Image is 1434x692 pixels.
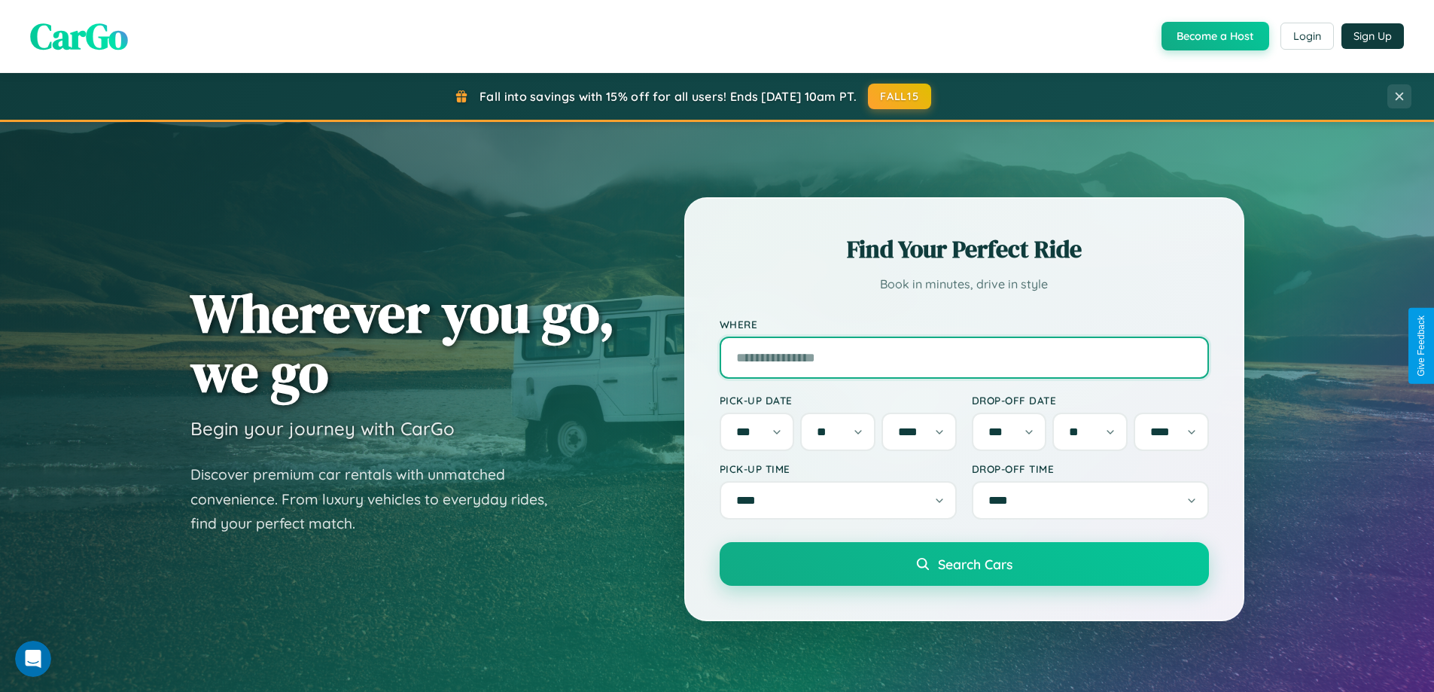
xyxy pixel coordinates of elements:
label: Drop-off Date [972,394,1209,407]
h3: Begin your journey with CarGo [190,417,455,440]
button: Login [1280,23,1334,50]
p: Book in minutes, drive in style [720,273,1209,295]
label: Pick-up Date [720,394,957,407]
label: Pick-up Time [720,462,957,475]
span: Fall into savings with 15% off for all users! Ends [DATE] 10am PT. [480,89,857,104]
h2: Find Your Perfect Ride [720,233,1209,266]
iframe: Intercom live chat [15,641,51,677]
h1: Wherever you go, we go [190,283,615,402]
span: CarGo [30,11,128,61]
p: Discover premium car rentals with unmatched convenience. From luxury vehicles to everyday rides, ... [190,462,567,536]
button: Search Cars [720,542,1209,586]
button: Sign Up [1341,23,1404,49]
div: Give Feedback [1416,316,1426,376]
label: Drop-off Time [972,462,1209,475]
span: Search Cars [938,556,1012,572]
button: FALL15 [868,84,931,109]
button: Become a Host [1162,22,1269,50]
label: Where [720,318,1209,331]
